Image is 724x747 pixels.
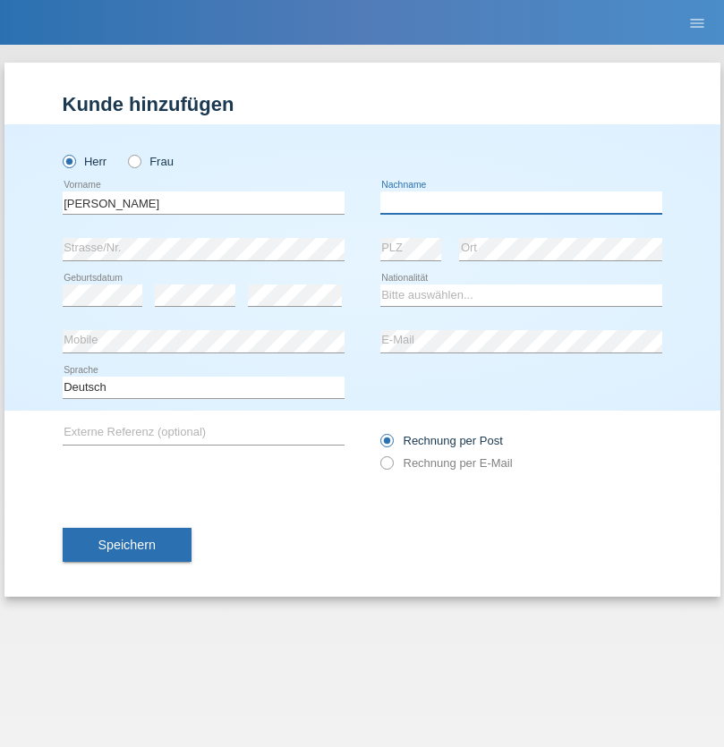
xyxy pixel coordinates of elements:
a: menu [679,17,715,28]
label: Frau [128,155,174,168]
input: Frau [128,155,140,166]
h1: Kunde hinzufügen [63,93,662,115]
label: Rechnung per Post [380,434,503,447]
input: Rechnung per Post [380,434,392,456]
input: Herr [63,155,74,166]
label: Rechnung per E-Mail [380,456,513,470]
button: Speichern [63,528,192,562]
input: Rechnung per E-Mail [380,456,392,479]
i: menu [688,14,706,32]
label: Herr [63,155,107,168]
span: Speichern [98,538,156,552]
